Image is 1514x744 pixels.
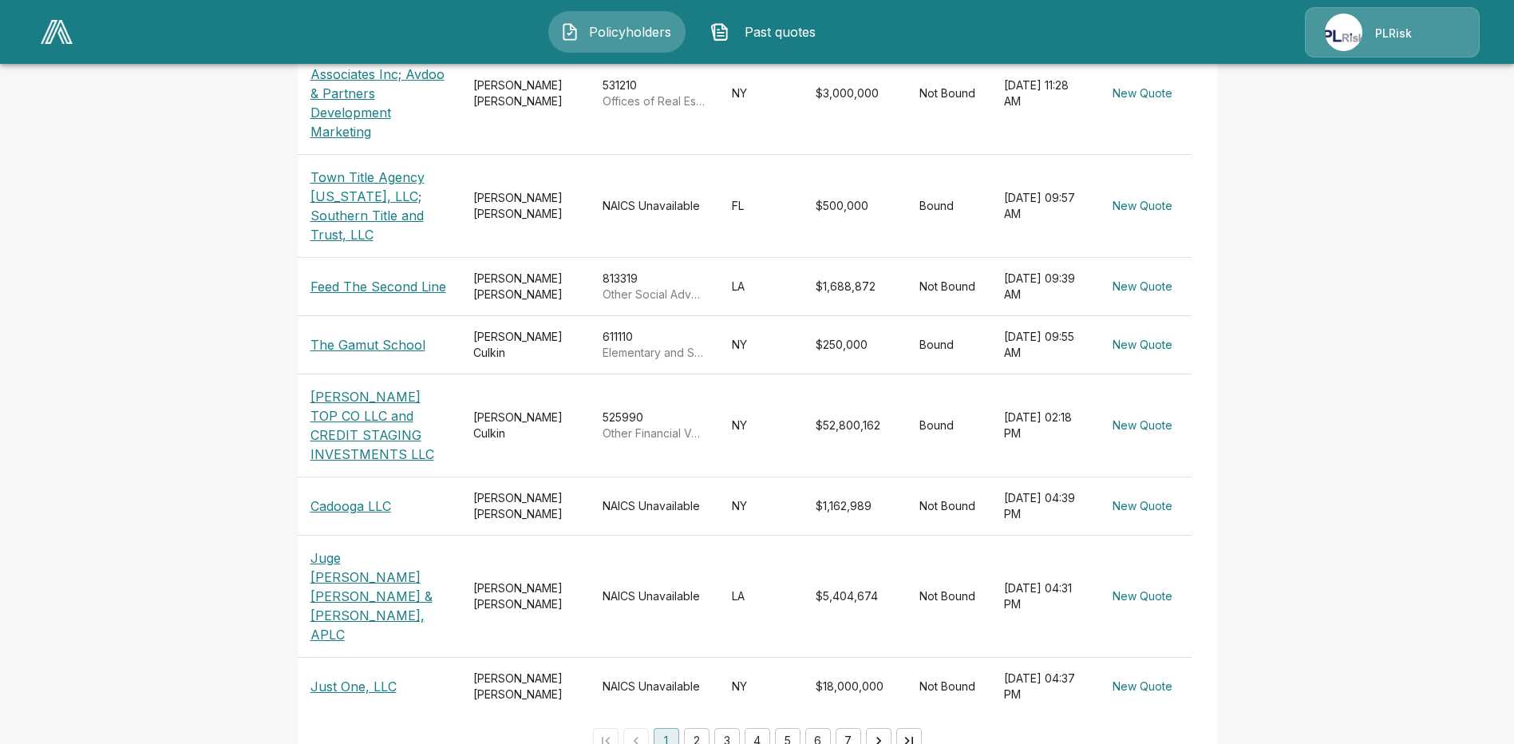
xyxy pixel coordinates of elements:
td: NY [719,477,803,536]
td: $5,404,674 [803,536,907,658]
td: Not Bound [907,658,991,716]
div: 531210 [603,77,706,109]
td: Not Bound [907,33,991,155]
p: PLRisk [1375,26,1412,42]
td: [DATE] 09:39 AM [991,258,1093,316]
td: NAICS Unavailable [590,658,719,716]
td: Not Bound [907,536,991,658]
div: [PERSON_NAME] [PERSON_NAME] [473,190,577,222]
td: NY [719,316,803,374]
img: AA Logo [41,20,73,44]
p: Town Title Agency [US_STATE], LLC; Southern Title and Trust, LLC [310,168,448,244]
td: [DATE] 04:39 PM [991,477,1093,536]
div: [PERSON_NAME] [PERSON_NAME] [473,271,577,303]
span: Policyholders [586,22,674,42]
img: Policyholders Icon [560,22,579,42]
button: Policyholders IconPolicyholders [548,11,686,53]
div: [PERSON_NAME] [PERSON_NAME] [473,580,577,612]
td: $52,800,162 [803,374,907,477]
td: $18,000,000 [803,658,907,716]
button: Past quotes IconPast quotes [698,11,836,53]
td: NAICS Unavailable [590,155,719,258]
div: [PERSON_NAME] Culkin [473,329,577,361]
button: New Quote [1106,411,1179,441]
p: Cadooga LLC [310,497,391,516]
button: New Quote [1106,272,1179,302]
p: Elementary and Secondary Schools [603,345,706,361]
p: [PERSON_NAME] & Associates Inc; Avdoo & Partners Development Marketing [310,46,448,141]
span: Past quotes [736,22,824,42]
td: NY [719,33,803,155]
p: Offices of Real Estate Agents and Brokers [603,93,706,109]
td: NAICS Unavailable [590,477,719,536]
td: Not Bound [907,258,991,316]
p: Juge [PERSON_NAME] [PERSON_NAME] & [PERSON_NAME], APLC [310,548,448,644]
a: Agency IconPLRisk [1305,7,1480,57]
img: Agency Icon [1325,14,1362,51]
td: $3,000,000 [803,33,907,155]
button: New Quote [1106,672,1179,702]
button: New Quote [1106,582,1179,611]
div: 813319 [603,271,706,303]
td: Bound [907,316,991,374]
td: [DATE] 04:37 PM [991,658,1093,716]
button: New Quote [1106,330,1179,360]
p: Just One, LLC [310,677,397,696]
p: [PERSON_NAME] TOP CO LLC and CREDIT STAGING INVESTMENTS LLC [310,387,448,464]
td: [DATE] 09:55 AM [991,316,1093,374]
div: [PERSON_NAME] [PERSON_NAME] [473,490,577,522]
button: New Quote [1106,192,1179,221]
td: NAICS Unavailable [590,536,719,658]
button: New Quote [1106,492,1179,521]
div: [PERSON_NAME] Culkin [473,410,577,441]
td: $250,000 [803,316,907,374]
div: [PERSON_NAME] [PERSON_NAME] [473,77,577,109]
div: 611110 [603,329,706,361]
td: LA [719,536,803,658]
td: [DATE] 09:57 AM [991,155,1093,258]
p: Feed The Second Line [310,277,446,296]
p: Other Social Advocacy Organizations [603,287,706,303]
td: Bound [907,374,991,477]
td: [DATE] 02:18 PM [991,374,1093,477]
td: Not Bound [907,477,991,536]
img: Past quotes Icon [710,22,729,42]
td: NY [719,658,803,716]
td: Bound [907,155,991,258]
p: The Gamut School [310,335,425,354]
p: Other Financial Vehicles [603,425,706,441]
div: 525990 [603,410,706,441]
button: New Quote [1106,79,1179,109]
td: [DATE] 04:31 PM [991,536,1093,658]
td: [DATE] 11:28 AM [991,33,1093,155]
td: $500,000 [803,155,907,258]
td: FL [719,155,803,258]
td: $1,688,872 [803,258,907,316]
td: $1,162,989 [803,477,907,536]
td: LA [719,258,803,316]
div: [PERSON_NAME] [PERSON_NAME] [473,671,577,702]
td: NY [719,374,803,477]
